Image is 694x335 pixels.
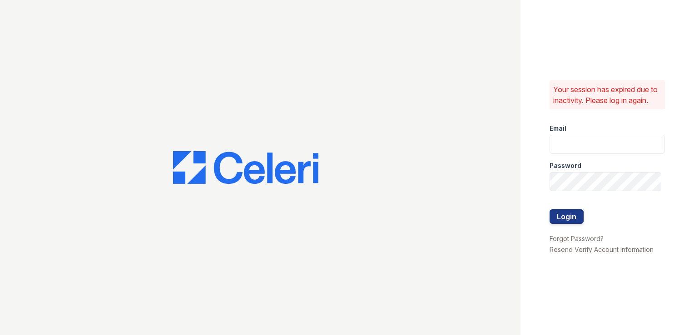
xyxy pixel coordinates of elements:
[550,161,581,170] label: Password
[550,235,604,242] a: Forgot Password?
[550,209,584,224] button: Login
[550,246,654,253] a: Resend Verify Account Information
[173,151,318,184] img: CE_Logo_Blue-a8612792a0a2168367f1c8372b55b34899dd931a85d93a1a3d3e32e68fde9ad4.png
[553,84,661,106] p: Your session has expired due to inactivity. Please log in again.
[550,124,566,133] label: Email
